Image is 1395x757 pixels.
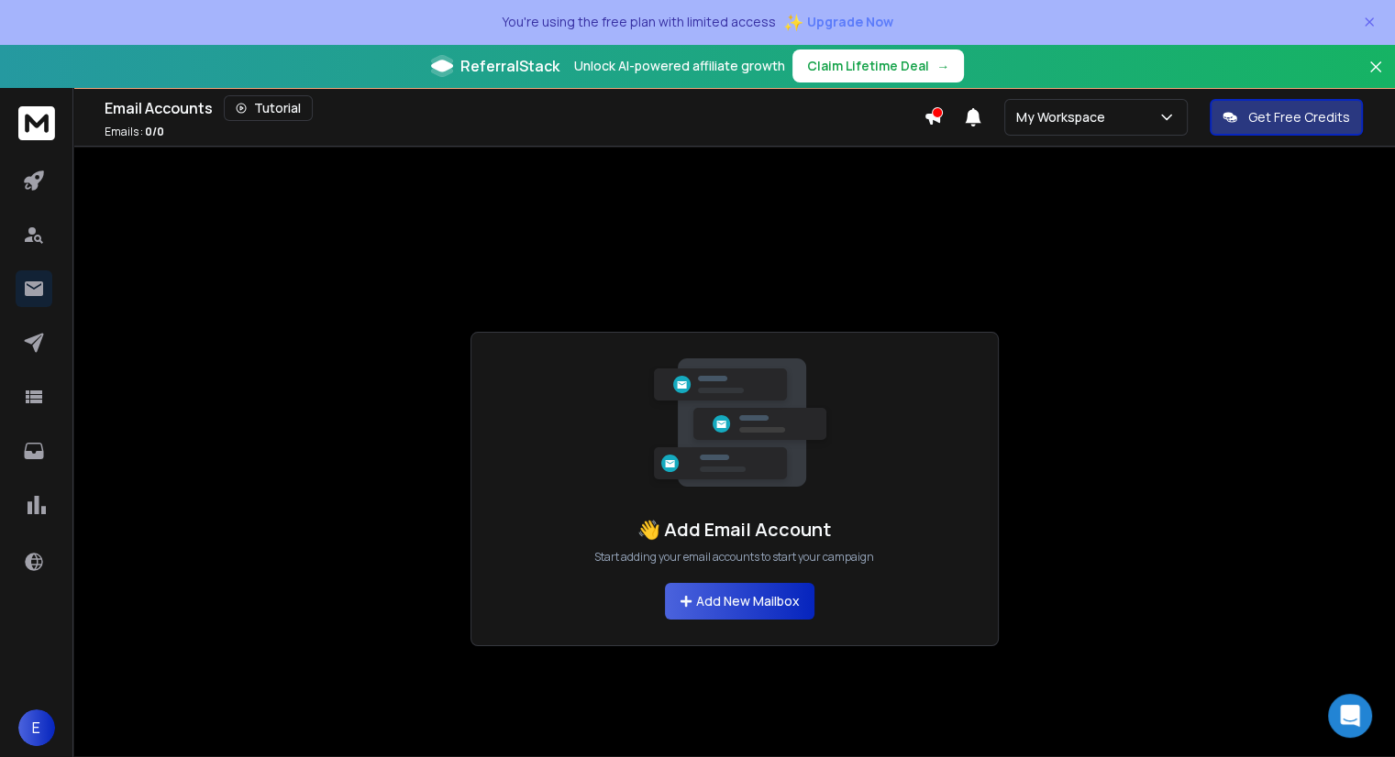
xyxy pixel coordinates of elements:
span: → [936,57,949,75]
h1: 👋 Add Email Account [637,517,831,543]
button: E [18,709,55,746]
span: ✨ [783,9,803,35]
p: Emails : [105,125,164,139]
button: Get Free Credits [1210,99,1363,136]
button: Claim Lifetime Deal→ [792,49,964,82]
button: Tutorial [224,95,313,121]
span: 0 / 0 [145,124,164,139]
span: Upgrade Now [807,13,893,31]
p: Unlock AI-powered affiliate growth [574,57,785,75]
p: You're using the free plan with limited access [502,13,776,31]
button: Add New Mailbox [665,583,814,620]
button: ✨Upgrade Now [783,4,893,40]
span: ReferralStack [460,55,559,77]
button: Close banner [1364,55,1388,99]
p: Start adding your email accounts to start your campaign [594,550,874,565]
div: Email Accounts [105,95,924,121]
p: My Workspace [1016,108,1113,126]
div: Open Intercom Messenger [1328,694,1372,738]
p: Get Free Credits [1248,108,1350,126]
